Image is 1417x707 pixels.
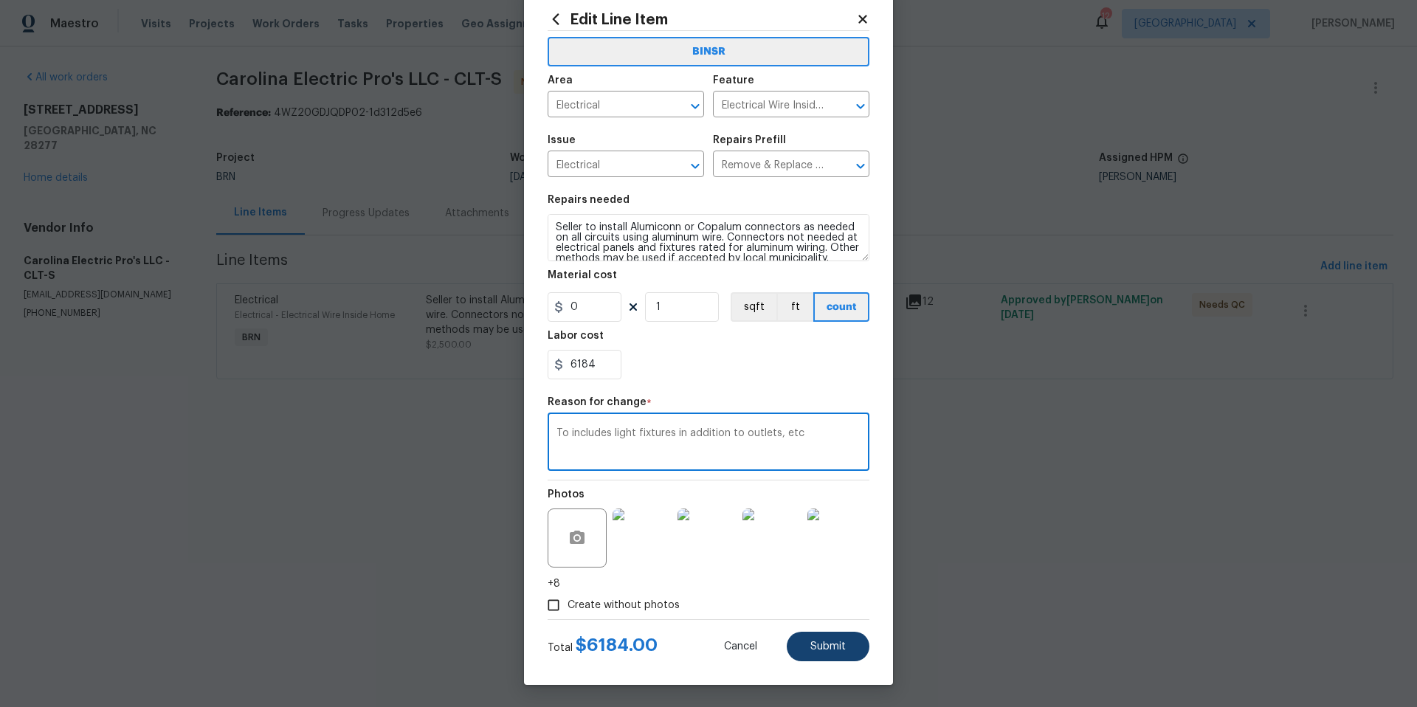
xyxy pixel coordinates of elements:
[548,75,573,86] h5: Area
[548,576,560,591] span: +8
[776,292,813,322] button: ft
[731,292,776,322] button: sqft
[548,638,658,655] div: Total
[724,641,757,652] span: Cancel
[810,641,846,652] span: Submit
[568,598,680,613] span: Create without photos
[548,37,869,66] button: BINSR
[685,96,706,117] button: Open
[548,270,617,280] h5: Material cost
[556,428,861,459] textarea: To includes light fixtures in addition to outlets, etc
[548,135,576,145] h5: Issue
[548,11,856,27] h2: Edit Line Item
[813,292,869,322] button: count
[548,195,630,205] h5: Repairs needed
[713,135,786,145] h5: Repairs Prefill
[713,75,754,86] h5: Feature
[576,636,658,654] span: $ 6184.00
[850,156,871,176] button: Open
[548,331,604,341] h5: Labor cost
[850,96,871,117] button: Open
[548,214,869,261] textarea: Seller to install Alumiconn or Copalum connectors as needed on all circuits using aluminum wire. ...
[700,632,781,661] button: Cancel
[548,489,585,500] h5: Photos
[685,156,706,176] button: Open
[787,632,869,661] button: Submit
[548,397,647,407] h5: Reason for change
